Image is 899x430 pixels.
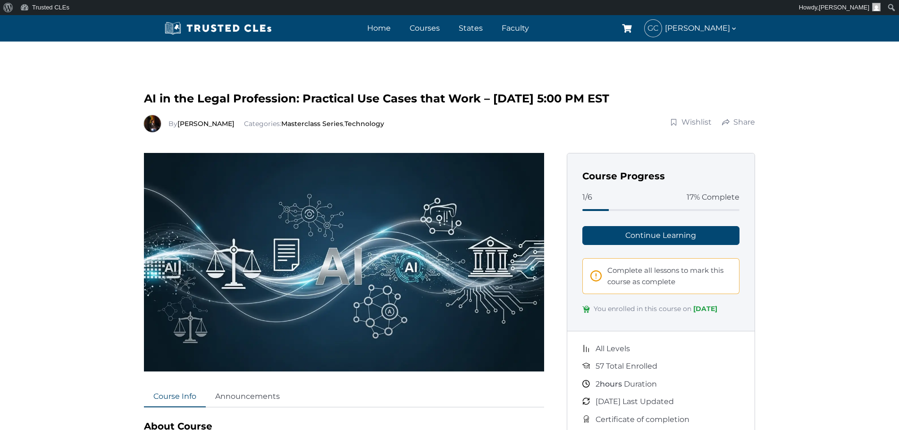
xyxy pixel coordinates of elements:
[582,226,740,245] a: Continue Learning
[687,191,739,203] span: 17% Complete
[499,21,531,35] a: Faculty
[596,413,689,426] span: Certificate of completion
[407,21,442,35] a: Courses
[582,169,740,184] h3: Course Progress
[596,343,630,355] span: All Levels
[819,4,869,11] span: [PERSON_NAME]
[596,396,674,408] span: [DATE] Last Updated
[693,304,717,313] span: [DATE]
[162,21,275,35] img: Trusted CLEs
[206,387,289,407] a: Announcements
[596,379,600,388] span: 2
[722,117,756,128] a: Share
[344,119,384,128] a: Technology
[600,379,622,388] span: hours
[281,119,343,128] a: Masterclass Series
[596,378,657,390] span: Duration
[168,119,236,128] span: By
[456,21,485,35] a: States
[670,117,712,128] a: Wishlist
[144,115,161,132] img: Richard Estevez
[594,304,717,316] span: You enrolled in this course on
[645,20,662,37] span: GC
[144,387,206,407] a: Course Info
[665,22,738,34] span: [PERSON_NAME]
[144,153,544,371] img: AI-in-the-Legal-Profession.webp
[582,191,592,203] span: 1/6
[177,119,235,128] a: [PERSON_NAME]
[596,360,657,372] span: 57 Total Enrolled
[168,118,384,129] div: Categories: ,
[144,92,609,105] span: AI in the Legal Profession: Practical Use Cases that Work – [DATE] 5:00 PM EST
[365,21,393,35] a: Home
[607,265,732,287] span: Complete all lessons to mark this course as complete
